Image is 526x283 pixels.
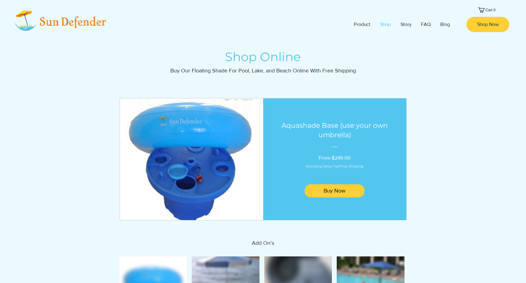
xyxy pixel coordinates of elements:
[477,21,499,28] span: Shop Now
[280,121,389,140] h3: Aquashade Base (use your own umbrella)
[143,49,383,64] p: Shop Online
[396,17,416,32] a: Story
[493,8,495,12] text: 0
[416,17,435,32] a: FAQ
[120,98,263,220] img: Aquashade Base (use your own umbrella)
[349,17,375,32] a: Product
[466,17,509,32] a: Shop Now
[375,17,396,32] a: Shop
[310,187,360,195] span: Buy Now
[397,17,415,32] p: Story
[319,155,350,160] span: From $249.00
[478,7,498,13] a: Cart with 0 items
[340,164,363,169] button: Free Shipping
[351,17,373,32] p: Product
[306,164,339,168] span: Excluding Sales Tax
[377,17,394,32] p: Shop
[340,17,463,32] nav: Site
[435,17,455,32] a: Blog
[9,7,107,34] img: Sun_Defender.png
[305,184,365,197] button: Buy Now
[418,17,434,32] p: FAQ
[437,17,453,32] p: Blog
[485,8,492,12] text: Cart
[155,66,372,75] h1: Buy Our Floating Shade For Pool, Lake, and Beach Online With Free Shipping
[339,164,340,168] span: |
[143,240,383,246] p: Add On's
[120,98,406,220] a: Aquashade Base (use your own umbrella)Aquashade Base (use your own umbrella)From $249.00Excluding...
